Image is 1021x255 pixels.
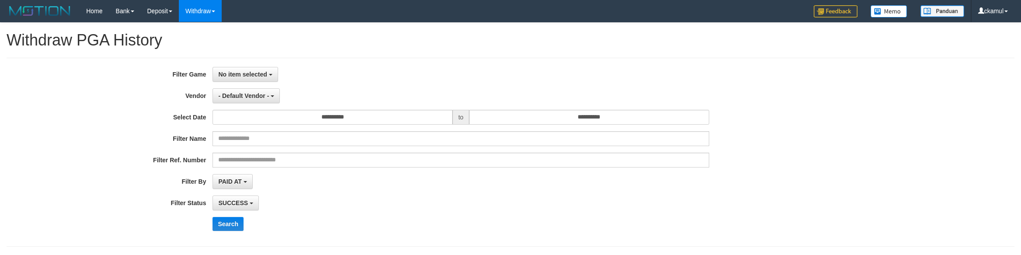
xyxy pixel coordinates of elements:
[213,217,244,231] button: Search
[213,88,280,103] button: - Default Vendor -
[213,196,259,210] button: SUCCESS
[218,71,267,78] span: No item selected
[218,92,269,99] span: - Default Vendor -
[7,31,1014,49] h1: Withdraw PGA History
[7,4,73,17] img: MOTION_logo.png
[814,5,857,17] img: Feedback.jpg
[213,67,278,82] button: No item selected
[218,199,248,206] span: SUCCESS
[218,178,241,185] span: PAID AT
[213,174,252,189] button: PAID AT
[453,110,469,125] span: to
[871,5,907,17] img: Button%20Memo.svg
[920,5,964,17] img: panduan.png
